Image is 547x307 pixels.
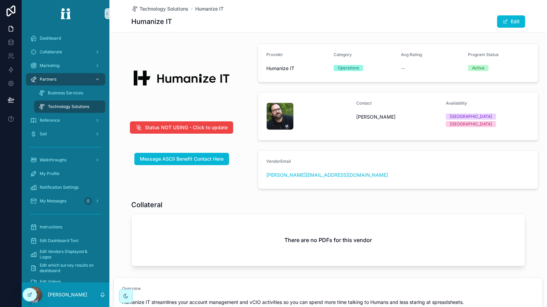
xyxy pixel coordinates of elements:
span: Edit which survey results on dashboard [40,263,98,273]
span: Collaborate [40,49,62,55]
span: Technology Solutions [48,104,89,109]
a: Partners [26,73,105,85]
a: Notification Settings [26,181,105,193]
div: [GEOGRAPHIC_DATA] [450,121,492,127]
span: Sell [40,131,47,137]
a: Walkthroughs [26,154,105,166]
span: Program Status [468,52,498,57]
a: Technology Solutions [34,101,105,113]
span: Edit Vendors Displayed & Logos [40,249,98,260]
span: Contact [356,101,372,106]
span: VendorEmail [266,159,291,164]
h1: Collateral [131,200,162,210]
span: Partners [40,77,56,82]
span: Provider [266,52,283,57]
span: Business Services [48,90,83,96]
a: Business Services [34,87,105,99]
div: Operations [338,65,359,71]
span: Dashboard [40,36,61,41]
span: Edit Videos [40,279,61,284]
a: Sell [26,128,105,140]
a: Edit Videos [26,276,105,288]
a: Edit which survey results on dashboard [26,262,105,274]
span: Instructions [40,224,62,230]
span: My Profile [40,171,59,176]
span: Marketing [40,63,59,68]
span: [PERSON_NAME] [356,114,440,120]
span: Technology Solutions [139,5,188,12]
button: Message ASCII Benefit Contact Here [134,153,229,165]
span: Walkthroughs [40,157,66,163]
div: scrollable content [22,27,109,282]
a: Edit Dashboard Text [26,235,105,247]
h2: There are no PDFs for this vendor [284,236,372,244]
span: Overview [122,286,141,291]
div: Active [472,65,484,71]
span: Notification Settings [40,185,79,190]
a: Reference [26,114,105,126]
a: [PERSON_NAME][EMAIL_ADDRESS][DOMAIN_NAME] [266,172,388,178]
button: Status NOT USING - Click to update [130,121,233,134]
a: My Messages0 [26,195,105,207]
span: Avg Rating [401,52,422,57]
a: Humanize IT [195,5,224,12]
span: My Messages [40,198,66,204]
button: Edit [497,15,525,28]
span: Message ASCII Benefit Contact Here [140,156,224,162]
p: [PERSON_NAME] [48,291,87,298]
span: Edit Dashboard Text [40,238,79,243]
div: 0 [84,197,92,205]
span: Availability [446,101,467,106]
a: Technology Solutions [131,5,188,12]
img: 268c60ae-0d29-4a5e-9ae7-2241f1f1cb33-Humanize-IT-Portal.png [130,52,233,104]
a: Collaborate [26,46,105,58]
a: Dashboard [26,32,105,44]
div: [GEOGRAPHIC_DATA] [450,114,492,120]
a: My Profile [26,168,105,180]
span: Category [334,52,352,57]
span: Status NOT USING - Click to update [145,124,228,131]
span: Humanize IT streamlines your account management and vCIO activities so you can spend more time ta... [122,299,534,306]
a: Instructions [26,221,105,233]
span: Reference [40,118,60,123]
a: Marketing [26,59,105,72]
img: App logo [56,8,75,19]
a: Edit Vendors Displayed & Logos [26,248,105,261]
span: Humanize IT [266,65,328,72]
h1: Humanize IT [131,17,172,26]
span: -- [401,65,405,72]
